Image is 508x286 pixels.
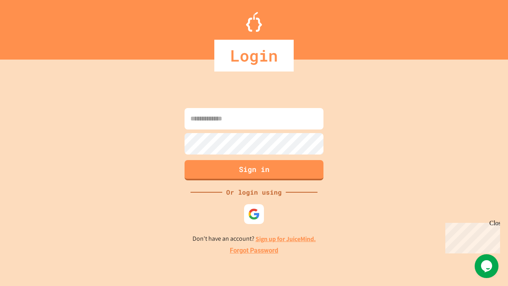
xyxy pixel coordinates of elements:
img: google-icon.svg [248,208,260,220]
button: Sign in [185,160,323,180]
div: Or login using [222,187,286,197]
iframe: chat widget [475,254,500,278]
div: Login [214,40,294,71]
p: Don't have an account? [192,234,316,244]
a: Sign up for JuiceMind. [256,235,316,243]
div: Chat with us now!Close [3,3,55,50]
iframe: chat widget [442,220,500,253]
img: Logo.svg [246,12,262,32]
a: Forgot Password [230,246,278,255]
